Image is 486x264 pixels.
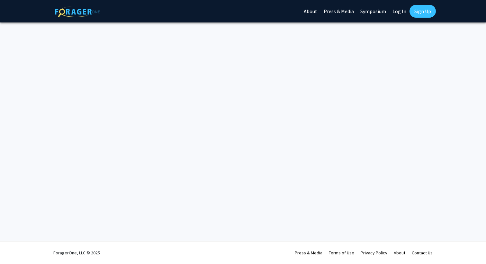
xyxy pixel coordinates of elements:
a: About [394,250,405,256]
a: Privacy Policy [361,250,387,256]
a: Contact Us [412,250,433,256]
a: Press & Media [295,250,322,256]
a: Terms of Use [329,250,354,256]
div: ForagerOne, LLC © 2025 [53,242,100,264]
a: Sign Up [410,5,436,18]
img: ForagerOne Logo [55,6,100,17]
